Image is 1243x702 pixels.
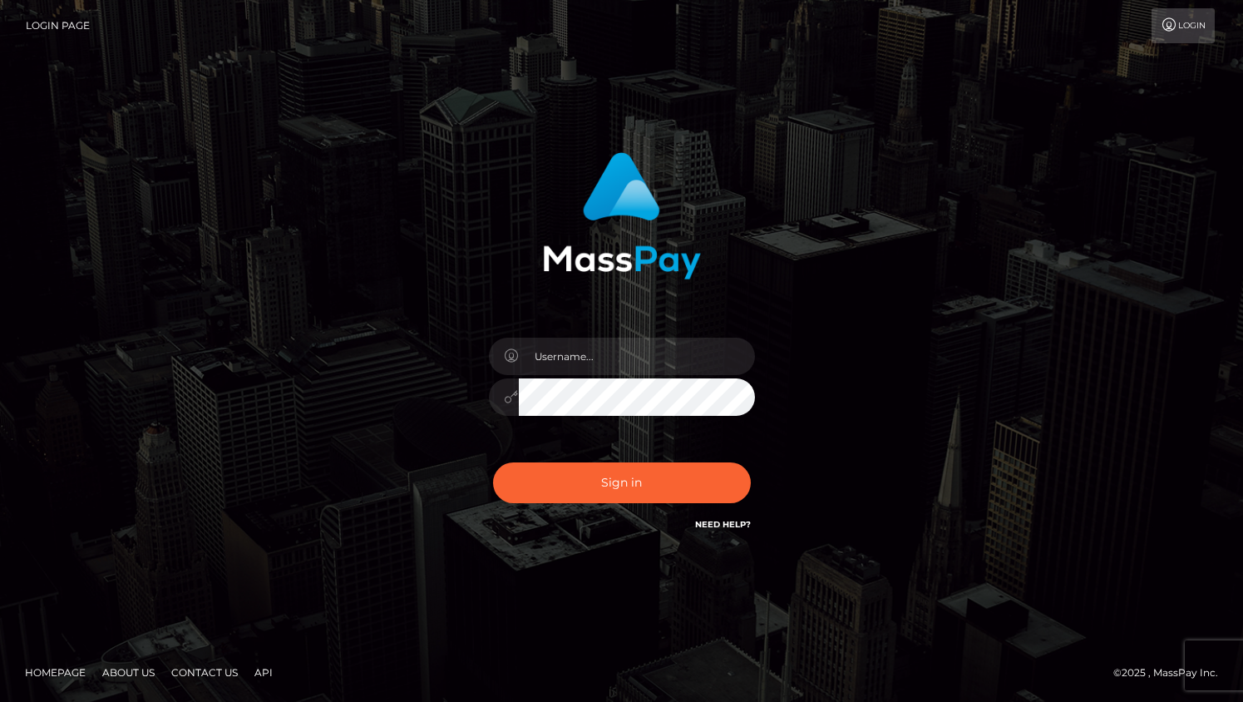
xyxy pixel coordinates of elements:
img: MassPay Login [543,152,701,279]
button: Sign in [493,462,751,503]
div: © 2025 , MassPay Inc. [1113,664,1231,682]
a: API [248,660,279,685]
a: Contact Us [165,660,244,685]
input: Username... [519,338,755,375]
a: About Us [96,660,161,685]
a: Homepage [18,660,92,685]
a: Need Help? [695,519,751,530]
a: Login [1152,8,1215,43]
a: Login Page [26,8,90,43]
